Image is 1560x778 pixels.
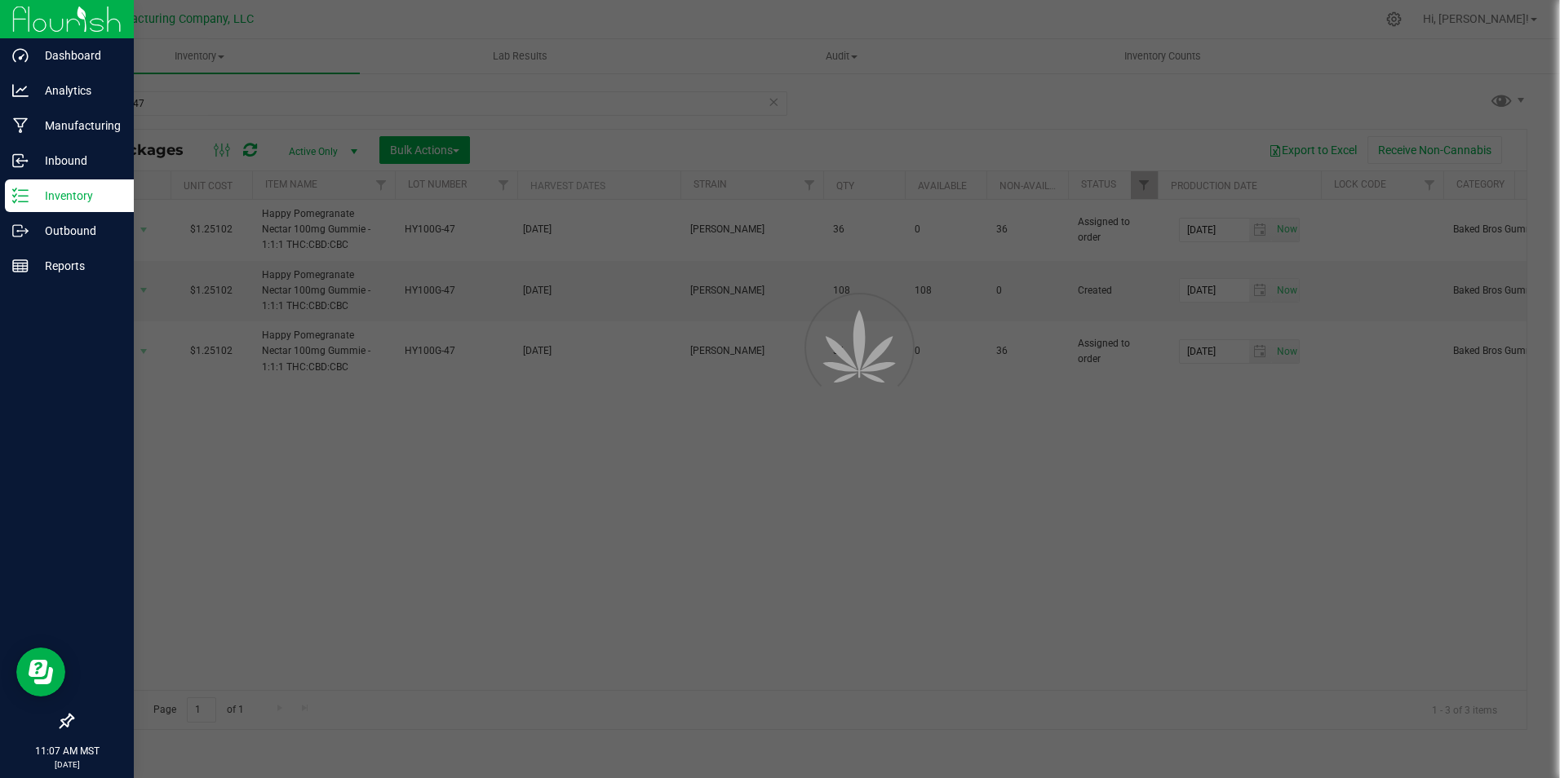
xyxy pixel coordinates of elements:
[12,153,29,169] inline-svg: Inbound
[12,258,29,274] inline-svg: Reports
[29,151,126,170] p: Inbound
[29,186,126,206] p: Inventory
[7,758,126,771] p: [DATE]
[29,256,126,276] p: Reports
[12,117,29,134] inline-svg: Manufacturing
[12,82,29,99] inline-svg: Analytics
[29,46,126,65] p: Dashboard
[12,47,29,64] inline-svg: Dashboard
[29,221,126,241] p: Outbound
[16,648,65,696] iframe: Resource center
[29,81,126,100] p: Analytics
[29,116,126,135] p: Manufacturing
[7,744,126,758] p: 11:07 AM MST
[12,188,29,204] inline-svg: Inventory
[12,223,29,239] inline-svg: Outbound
